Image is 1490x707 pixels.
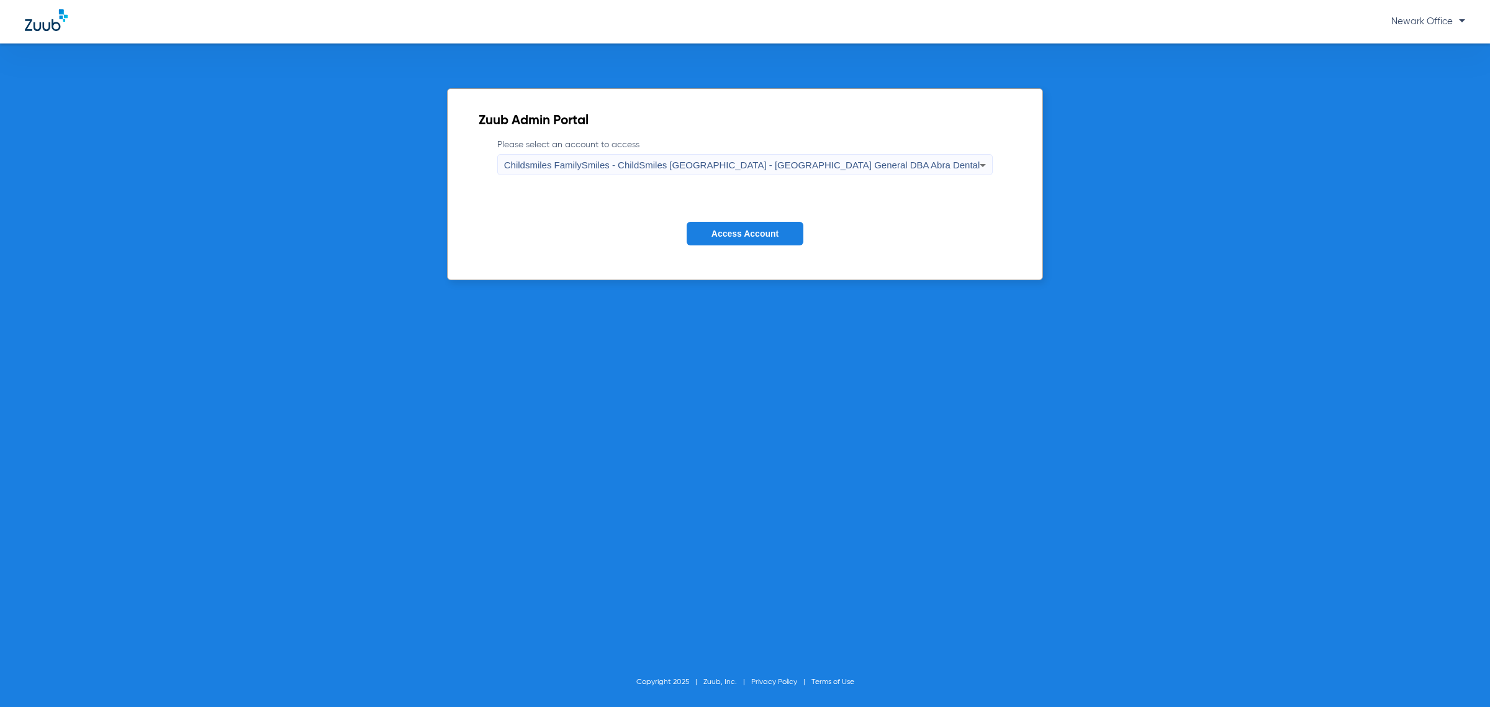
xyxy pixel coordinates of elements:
[811,678,854,686] a: Terms of Use
[687,222,803,246] button: Access Account
[479,115,1012,127] h2: Zuub Admin Portal
[1391,17,1465,26] span: Newark Office
[751,678,797,686] a: Privacy Policy
[711,229,779,239] span: Access Account
[25,9,68,31] img: Zuub Logo
[703,676,751,688] li: Zuub, Inc.
[497,139,993,175] label: Please select an account to access
[504,160,980,170] span: Childsmiles FamilySmiles - ChildSmiles [GEOGRAPHIC_DATA] - [GEOGRAPHIC_DATA] General DBA Abra Dental
[636,676,703,688] li: Copyright 2025
[1428,647,1490,707] iframe: Chat Widget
